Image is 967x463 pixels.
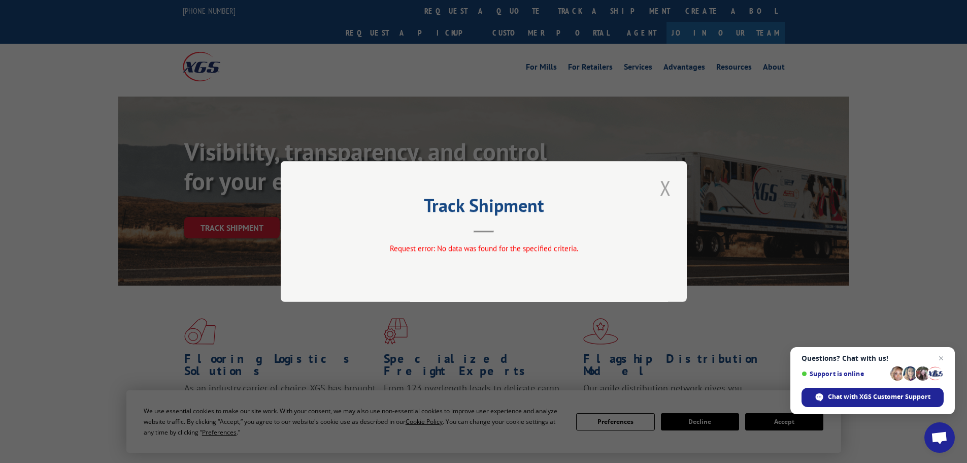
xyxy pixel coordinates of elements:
a: Open chat [924,422,955,453]
span: Request error: No data was found for the specified criteria. [389,243,578,253]
h2: Track Shipment [331,198,636,218]
span: Support is online [802,370,887,378]
span: Questions? Chat with us! [802,354,944,362]
button: Close modal [657,174,674,202]
span: Chat with XGS Customer Support [802,388,944,407]
span: Chat with XGS Customer Support [828,392,930,402]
